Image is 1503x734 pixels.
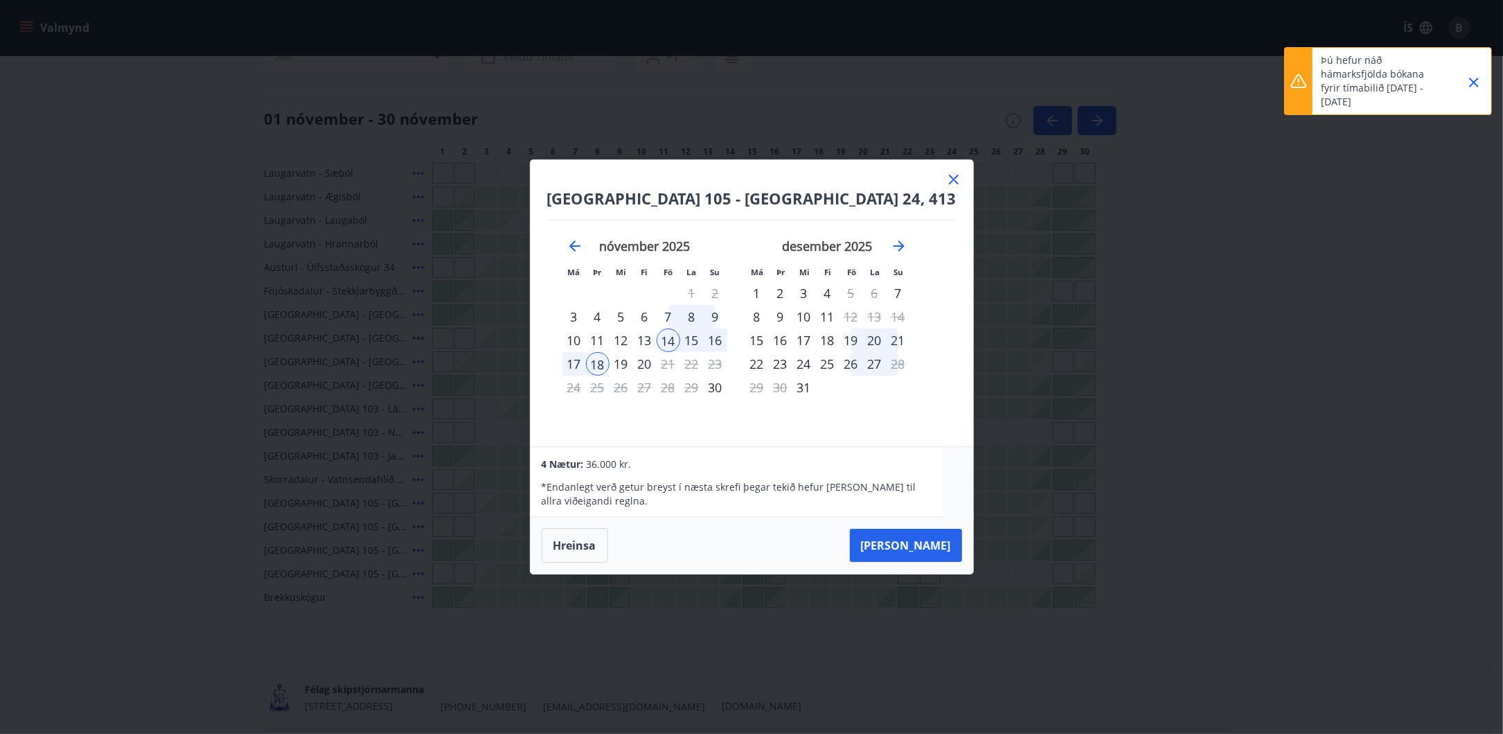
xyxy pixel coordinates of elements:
[657,329,680,352] td: Selected as start date. föstudagur, 14. nóvember 2025
[610,352,633,376] div: 19
[825,267,832,277] small: Fi
[887,352,910,376] div: Aðeins útritun í boði
[745,281,769,305] div: 1
[792,329,816,352] td: Choose miðvikudagur, 17. desember 2025 as your check-in date. It’s available.
[894,267,904,277] small: Su
[562,329,586,352] td: Choose mánudagur, 10. nóvember 2025 as your check-in date. It’s available.
[586,329,610,352] td: Choose þriðjudagur, 11. nóvember 2025 as your check-in date. It’s available.
[610,329,633,352] td: Choose miðvikudagur, 12. nóvember 2025 as your check-in date. It’s available.
[542,480,932,508] p: * Endanlegt verð getur breyst í næsta skrefi þegar tekið hefur [PERSON_NAME] til allra viðeigandi...
[704,281,727,305] td: Not available. sunnudagur, 2. nóvember 2025
[891,238,907,254] div: Move forward to switch to the next month.
[586,305,610,329] div: 4
[839,352,863,376] div: 26
[871,267,880,277] small: La
[610,352,633,376] td: Choose miðvikudagur, 19. nóvember 2025 as your check-in date. It’s available.
[816,281,839,305] td: Choose fimmtudagur, 4. desember 2025 as your check-in date. It’s available.
[562,305,586,329] td: Choose mánudagur, 3. nóvember 2025 as your check-in date. It’s available.
[839,305,863,329] div: Aðeins útritun í boði
[680,376,704,399] td: Not available. laugardagur, 29. nóvember 2025
[599,238,690,254] strong: nóvember 2025
[633,305,657,329] div: 6
[586,305,610,329] td: Choose þriðjudagur, 4. nóvember 2025 as your check-in date. It’s available.
[704,352,727,376] td: Not available. sunnudagur, 23. nóvember 2025
[745,329,769,352] div: Aðeins innritun í boði
[751,267,764,277] small: Má
[792,376,816,399] div: Aðeins innritun í boði
[745,329,769,352] td: Choose mánudagur, 15. desember 2025 as your check-in date. It’s available.
[1462,71,1486,94] button: Close
[839,281,863,305] div: Aðeins útritun í boði
[542,457,584,471] span: 4 Nætur:
[887,305,910,329] td: Not available. sunnudagur, 14. desember 2025
[704,305,727,329] div: 9
[586,376,610,399] td: Not available. þriðjudagur, 25. nóvember 2025
[547,188,957,209] h4: [GEOGRAPHIC_DATA] 105 - [GEOGRAPHIC_DATA] 24, 413
[769,376,792,399] td: Not available. þriðjudagur, 30. desember 2025
[863,281,887,305] td: Not available. laugardagur, 6. desember 2025
[562,305,586,329] div: Aðeins innritun í boði
[792,281,816,305] div: 3
[633,376,657,399] td: Not available. fimmtudagur, 27. nóvember 2025
[562,352,586,376] div: 17
[887,329,910,352] td: Choose sunnudagur, 21. desember 2025 as your check-in date. It’s available.
[562,376,586,399] td: Not available. mánudagur, 24. nóvember 2025
[792,329,816,352] div: 17
[839,329,863,352] div: 19
[816,305,839,329] td: Choose fimmtudagur, 11. desember 2025 as your check-in date. It’s available.
[680,281,704,305] td: Not available. laugardagur, 1. nóvember 2025
[769,329,792,352] div: 16
[863,305,887,329] td: Not available. laugardagur, 13. desember 2025
[863,352,887,376] td: Choose laugardagur, 27. desember 2025 as your check-in date. It’s available.
[769,329,792,352] td: Choose þriðjudagur, 16. desember 2025 as your check-in date. It’s available.
[839,281,863,305] td: Choose föstudagur, 5. desember 2025 as your check-in date. It’s available.
[704,376,727,399] div: Aðeins innritun í boði
[610,329,633,352] div: 12
[777,267,785,277] small: Þr
[887,352,910,376] td: Choose sunnudagur, 28. desember 2025 as your check-in date. It’s available.
[887,329,910,352] div: 21
[594,267,602,277] small: Þr
[1321,53,1443,109] p: Þú hefur náð hámarksfjölda bókana fyrir tímabilið [DATE] - [DATE]
[769,352,792,376] td: Choose þriðjudagur, 23. desember 2025 as your check-in date. It’s available.
[863,329,887,352] div: 20
[850,529,962,562] button: [PERSON_NAME]
[745,352,769,376] td: Choose mánudagur, 22. desember 2025 as your check-in date. It’s available.
[745,376,769,399] td: Not available. mánudagur, 29. desember 2025
[887,281,910,305] div: Aðeins innritun í boði
[633,352,657,376] div: 20
[657,329,680,352] div: 14
[562,329,586,352] div: 10
[657,305,680,329] td: Choose föstudagur, 7. nóvember 2025 as your check-in date. It’s available.
[610,376,633,399] td: Not available. miðvikudagur, 26. nóvember 2025
[586,352,610,376] td: Selected as end date. þriðjudagur, 18. nóvember 2025
[680,305,704,329] div: 8
[562,352,586,376] td: Selected. mánudagur, 17. nóvember 2025
[769,281,792,305] td: Choose þriðjudagur, 2. desember 2025 as your check-in date. It’s available.
[680,329,704,352] div: 15
[704,376,727,399] td: Choose sunnudagur, 30. nóvember 2025 as your check-in date. It’s available.
[687,267,697,277] small: La
[816,329,839,352] td: Choose fimmtudagur, 18. desember 2025 as your check-in date. It’s available.
[568,267,580,277] small: Má
[657,376,680,399] td: Not available. föstudagur, 28. nóvember 2025
[792,281,816,305] td: Choose miðvikudagur, 3. desember 2025 as your check-in date. It’s available.
[816,352,839,376] td: Choose fimmtudagur, 25. desember 2025 as your check-in date. It’s available.
[847,267,856,277] small: Fö
[542,528,608,563] button: Hreinsa
[816,305,839,329] div: 11
[816,281,839,305] div: 4
[839,305,863,329] td: Choose föstudagur, 12. desember 2025 as your check-in date. It’s available.
[792,352,816,376] div: 24
[769,281,792,305] div: 2
[586,329,610,352] div: 11
[610,305,633,329] div: 5
[745,305,769,329] div: 8
[816,329,839,352] div: 18
[657,352,680,376] div: Aðeins útritun í boði
[887,281,910,305] td: Choose sunnudagur, 7. desember 2025 as your check-in date. It’s available.
[745,305,769,329] td: Choose mánudagur, 8. desember 2025 as your check-in date. It’s available.
[680,352,704,376] td: Not available. laugardagur, 22. nóvember 2025
[567,238,583,254] div: Move backward to switch to the previous month.
[816,352,839,376] div: 25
